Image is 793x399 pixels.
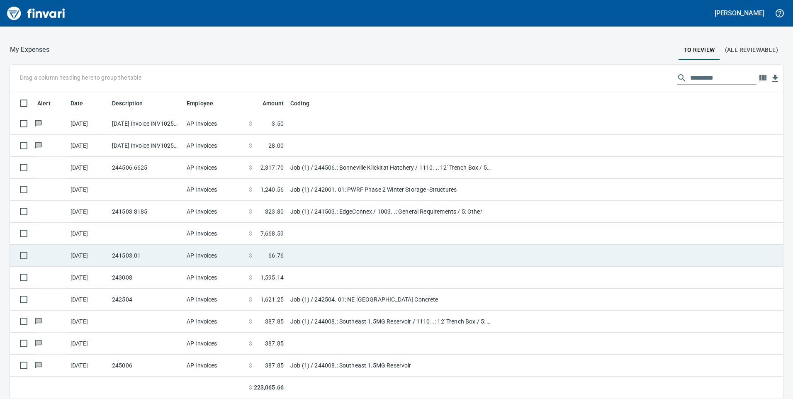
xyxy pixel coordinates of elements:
button: [PERSON_NAME] [713,7,766,19]
td: Job (1) / 244506.: Bonneville Klickitat Hatchery / 1110. .: 12' Trench Box / 5: Other [287,157,494,179]
span: $ [249,273,252,282]
span: Alert [37,98,61,108]
td: AP Invoices [183,135,246,157]
span: (All Reviewable) [725,45,778,55]
button: Choose columns to display [757,72,769,84]
img: Finvari [5,3,67,23]
td: [DATE] [67,355,109,377]
span: 1,240.56 [260,185,284,194]
td: Job (1) / 241503.: EdgeConnex / 1003. .: General Requirements / 5: Other [287,201,494,223]
span: $ [249,295,252,304]
span: 223,065.66 [254,383,284,392]
td: [DATE] [67,311,109,333]
span: Amount [252,98,284,108]
span: 7,668.59 [260,229,284,238]
td: 242504 [109,289,183,311]
td: AP Invoices [183,245,246,267]
span: $ [249,141,252,150]
span: Date [71,98,83,108]
span: Description [112,98,143,108]
span: $ [249,119,252,128]
td: AP Invoices [183,179,246,201]
span: 387.85 [265,361,284,370]
td: AP Invoices [183,157,246,179]
td: [DATE] [67,157,109,179]
span: $ [249,339,252,348]
span: Has messages [34,363,43,368]
td: 243008 [109,267,183,289]
p: My Expenses [10,45,49,55]
h5: [PERSON_NAME] [715,9,764,17]
span: $ [249,229,252,238]
td: AP Invoices [183,333,246,355]
td: 241503.8185 [109,201,183,223]
span: To Review [684,45,715,55]
td: 244506.6625 [109,157,183,179]
td: Job (1) / 242504. 01: NE [GEOGRAPHIC_DATA] Concrete [287,289,494,311]
td: [DATE] [67,135,109,157]
span: 387.85 [265,317,284,326]
td: AP Invoices [183,311,246,333]
span: Employee [187,98,213,108]
span: $ [249,251,252,260]
td: Job (1) / 242001. 01: PWRF Phase 2 Winter Storage -Structures [287,179,494,201]
td: [DATE] [67,289,109,311]
td: [DATE] [67,201,109,223]
span: 28.00 [268,141,284,150]
td: [DATE] [67,223,109,245]
span: Coding [290,98,309,108]
span: $ [249,163,252,172]
td: [DATE] [67,179,109,201]
nav: breadcrumb [10,45,49,55]
span: $ [249,317,252,326]
span: Description [112,98,154,108]
span: $ [249,207,252,216]
span: 3.50 [272,119,284,128]
span: Has messages [34,341,43,346]
td: Job (1) / 244008.: Southeast 1.5MG Reservoir / 1110. .: 12' Trench Box / 5: Other [287,311,494,333]
span: Has messages [34,319,43,324]
span: Has messages [34,121,43,126]
span: 1,621.25 [260,295,284,304]
td: [DATE] [67,113,109,135]
td: [DATE] [67,333,109,355]
td: AP Invoices [183,113,246,135]
button: Download Table [769,72,781,85]
span: Has messages [34,143,43,148]
span: $ [249,361,252,370]
span: Employee [187,98,224,108]
span: Alert [37,98,51,108]
span: Coding [290,98,320,108]
td: [DATE] [67,267,109,289]
td: AP Invoices [183,223,246,245]
span: 1,595.14 [260,273,284,282]
p: Drag a column heading here to group the table [20,73,141,82]
td: 245006 [109,355,183,377]
td: AP Invoices [183,267,246,289]
td: 241503.01 [109,245,183,267]
span: 2,317.70 [260,163,284,172]
span: $ [249,383,252,392]
td: Job (1) / 244008.: Southeast 1.5MG Reservoir [287,355,494,377]
td: [DATE] [67,245,109,267]
td: AP Invoices [183,201,246,223]
span: Date [71,98,94,108]
span: 323.80 [265,207,284,216]
span: 66.76 [268,251,284,260]
span: 387.85 [265,339,284,348]
span: Amount [263,98,284,108]
td: [DATE] Invoice INV10258354 from [GEOGRAPHIC_DATA] (1-24796) [109,135,183,157]
td: AP Invoices [183,289,246,311]
td: AP Invoices [183,355,246,377]
td: [DATE] Invoice INV10258442 from [GEOGRAPHIC_DATA] (1-24796) [109,113,183,135]
span: $ [249,185,252,194]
